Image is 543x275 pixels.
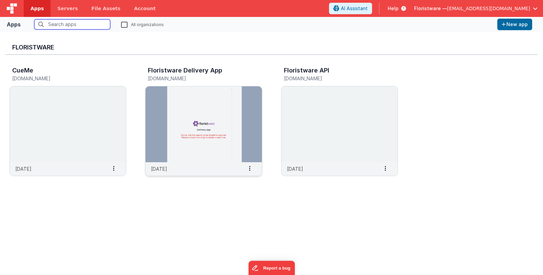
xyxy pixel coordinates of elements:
[284,76,381,81] h5: [DOMAIN_NAME]
[497,19,532,30] button: New app
[121,21,164,27] label: All organizations
[31,5,44,12] span: Apps
[248,261,295,275] iframe: Marker.io feedback button
[12,67,33,74] h3: CueMe
[287,165,303,172] p: [DATE]
[34,19,110,29] input: Search apps
[151,165,167,172] p: [DATE]
[92,5,121,12] span: File Assets
[12,44,531,51] h3: Floristware
[148,67,222,74] h3: Floristware Delivery App
[447,5,530,12] span: [EMAIL_ADDRESS][DOMAIN_NAME]
[57,5,78,12] span: Servers
[284,67,329,74] h3: Floristware API
[7,20,21,28] div: Apps
[12,76,109,81] h5: [DOMAIN_NAME]
[15,165,32,172] p: [DATE]
[414,5,538,12] button: Floristware — [EMAIL_ADDRESS][DOMAIN_NAME]
[341,5,368,12] span: AI Assistant
[388,5,399,12] span: Help
[329,3,372,14] button: AI Assistant
[414,5,447,12] span: Floristware —
[148,76,245,81] h5: [DOMAIN_NAME]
